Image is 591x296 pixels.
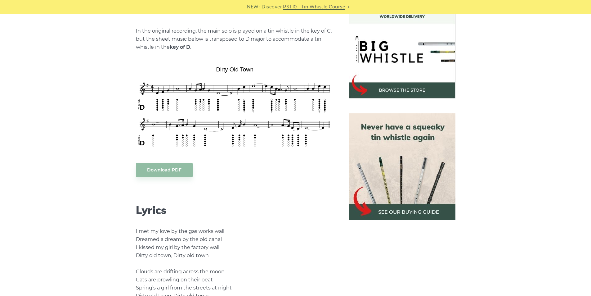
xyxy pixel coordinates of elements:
[170,44,190,50] strong: key of D
[349,113,455,220] img: tin whistle buying guide
[136,163,193,177] a: Download PDF
[283,3,345,11] a: PST10 - Tin Whistle Course
[247,3,260,11] span: NEW:
[136,204,334,217] h2: Lyrics
[136,64,334,150] img: Dirty Old Town Tin Whistle Tab & Sheet Music
[262,3,282,11] span: Discover
[136,28,332,50] span: In the original recording, the main solo is played on a tin whistle in the key of C, but the shee...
